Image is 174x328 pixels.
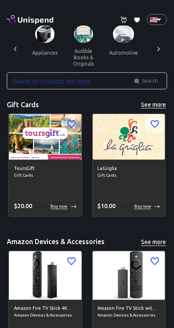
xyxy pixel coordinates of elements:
[147,14,167,25] div: 🇺🇸
[64,43,102,72] button: audible books & originals
[113,25,134,43] img: Automotive
[98,172,160,179] span: Gift Cards
[9,114,82,160] img: ToursGift image
[149,14,154,25] p: 🇺🇸
[102,43,145,63] button: automotive
[51,203,68,210] p: Buy now
[9,251,82,300] img: Amazon Fire TV Stick 4K Max streaming device, Wi-Fi 6, Alexa Voice Remote (includes TV controls) ...
[14,312,77,319] span: Amazon Devices & Accessories
[98,305,160,313] h6: Amazon Fire TV Stick with Alexa Voice Remote (includes TV controls), free &amp; live TV without c...
[98,203,116,210] span: $ 10.00
[14,305,77,313] h6: Amazon Fire TV Stick 4K Max streaming device, Wi-Fi 6, Alexa Voice Remote (includes TV controls)
[35,25,55,43] img: Appliances
[93,114,166,160] img: LaGriglia image
[7,72,134,89] input: Search for Products and more
[14,203,32,210] span: $ 20.00
[98,165,160,172] h6: LaGriglia
[14,165,77,172] h6: ToursGift
[7,238,105,247] h5: Amazon Devices & Accessories
[140,100,167,110] button: See more
[25,43,64,63] button: appliances
[14,172,77,179] span: Gift Cards
[134,203,151,210] p: Buy now
[142,77,158,85] span: Search
[7,100,39,109] h5: Gift Cards
[93,251,166,300] img: Amazon Fire TV Stick with Alexa Voice Remote (includes TV controls), free &amp; live TV without c...
[98,312,160,319] span: Amazon Devices & Accessories
[140,237,167,248] button: See more
[74,25,93,43] img: Audible Books & Originals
